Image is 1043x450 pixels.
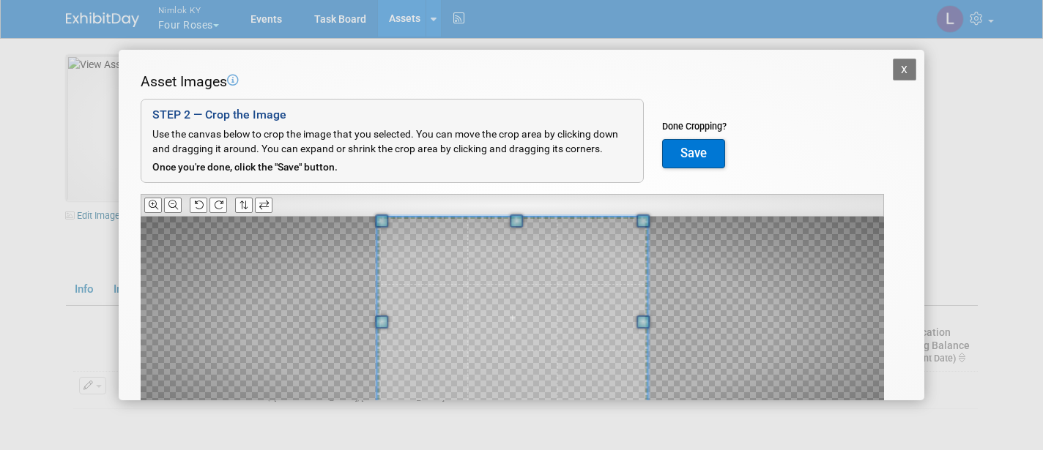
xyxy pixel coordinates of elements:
[235,198,253,213] button: Flip Vertically
[164,198,182,213] button: Zoom Out
[152,160,632,175] div: Once you're done, click the "Save" button.
[893,59,916,80] button: X
[152,107,632,124] div: STEP 2 — Crop the Image
[141,72,884,92] div: Asset Images
[152,128,618,154] span: Use the canvas below to crop the image that you selected. You can move the crop area by clicking ...
[255,198,272,213] button: Flip Horizontally
[190,198,207,213] button: Rotate Counter-clockwise
[662,120,727,133] div: Done Cropping?
[209,198,227,213] button: Rotate Clockwise
[144,198,162,213] button: Zoom In
[662,139,725,168] button: Save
